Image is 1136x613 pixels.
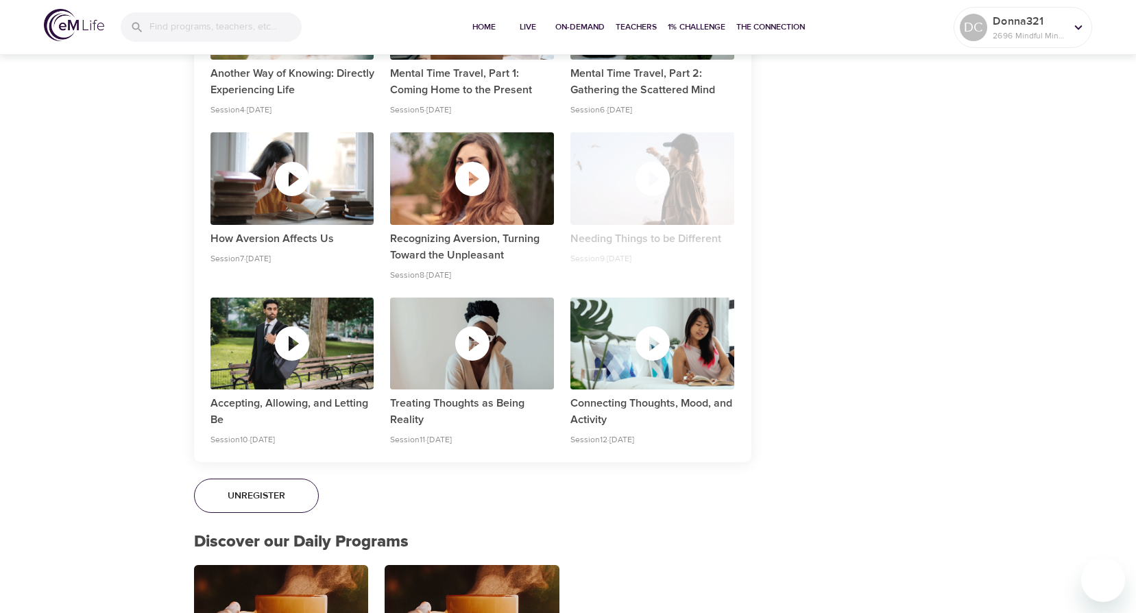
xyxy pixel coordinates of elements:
[210,230,374,247] p: How Aversion Affects Us
[210,65,374,98] p: Another Way of Knowing: Directly Experiencing Life
[570,433,734,446] p: Session 12 · [DATE]
[194,479,319,513] button: Unregister
[570,104,734,116] p: Session 6 · [DATE]
[668,20,725,34] span: 1% Challenge
[570,65,734,98] p: Mental Time Travel, Part 2: Gathering the Scattered Mind
[390,104,554,116] p: Session 5 · [DATE]
[210,433,374,446] p: Session 10 · [DATE]
[210,104,374,116] p: Session 4 · [DATE]
[468,20,500,34] span: Home
[993,13,1065,29] p: Donna321
[570,252,734,265] p: Session 9 · [DATE]
[390,433,554,446] p: Session 11 · [DATE]
[210,395,374,428] p: Accepting, Allowing, and Letting Be
[390,395,554,428] p: Treating Thoughts as Being Reality
[390,65,554,98] p: Mental Time Travel, Part 1: Coming Home to the Present
[194,529,751,554] p: Discover our Daily Programs
[555,20,605,34] span: On-Demand
[210,252,374,265] p: Session 7 · [DATE]
[511,20,544,34] span: Live
[570,395,734,428] p: Connecting Thoughts, Mood, and Activity
[228,488,285,505] span: Unregister
[44,9,104,41] img: logo
[993,29,1065,42] p: 2696 Mindful Minutes
[390,269,554,281] p: Session 8 · [DATE]
[390,230,554,263] p: Recognizing Aversion, Turning Toward the Unpleasant
[570,230,734,247] p: Needing Things to be Different
[960,14,987,41] div: DC
[736,20,805,34] span: The Connection
[616,20,657,34] span: Teachers
[1081,558,1125,602] iframe: Button to launch messaging window
[149,12,302,42] input: Find programs, teachers, etc...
